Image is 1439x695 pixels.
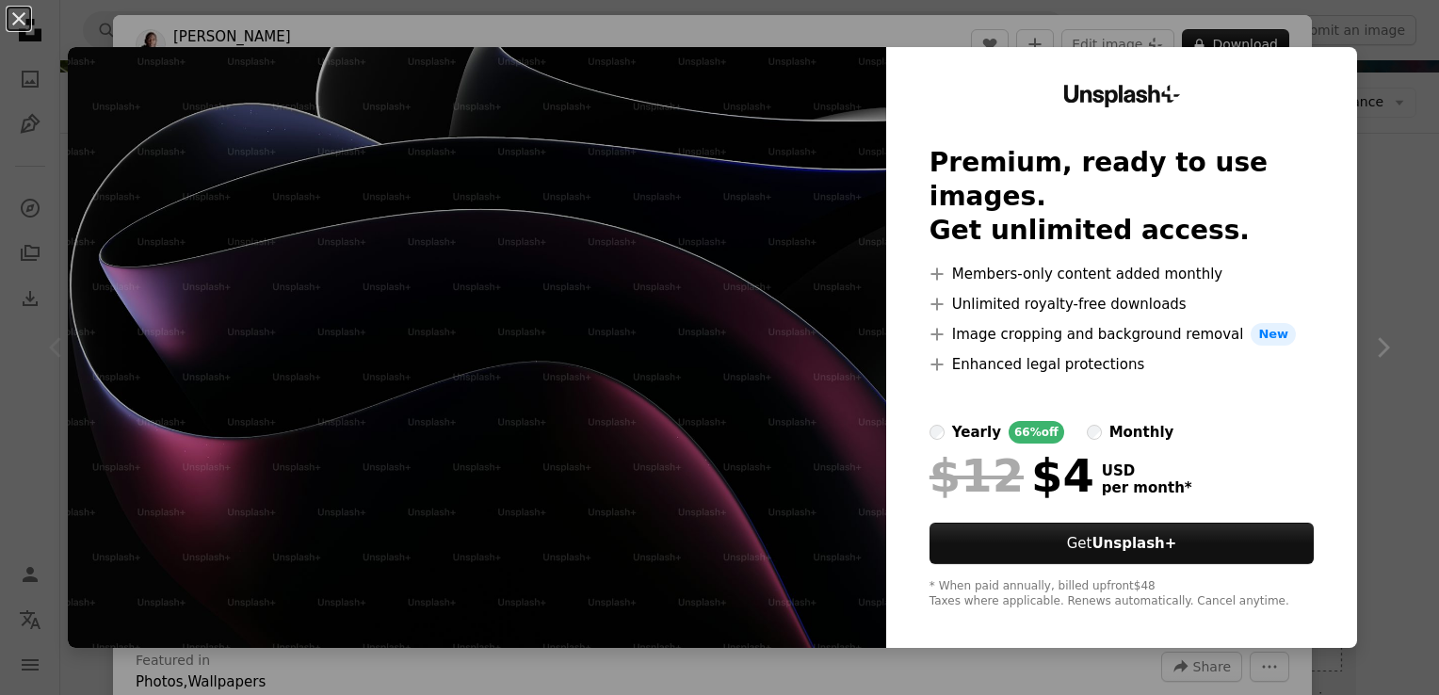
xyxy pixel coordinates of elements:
[930,579,1314,609] div: * When paid annually, billed upfront $48 Taxes where applicable. Renews automatically. Cancel any...
[1102,479,1192,496] span: per month *
[930,323,1314,346] li: Image cropping and background removal
[1091,535,1176,552] strong: Unsplash+
[930,523,1314,564] button: GetUnsplash+
[1009,421,1064,444] div: 66% off
[1109,421,1174,444] div: monthly
[930,451,1024,500] span: $12
[952,421,1001,444] div: yearly
[930,293,1314,315] li: Unlimited royalty-free downloads
[1251,323,1296,346] span: New
[930,353,1314,376] li: Enhanced legal protections
[930,451,1094,500] div: $4
[1102,462,1192,479] span: USD
[930,146,1314,248] h2: Premium, ready to use images. Get unlimited access.
[930,263,1314,285] li: Members-only content added monthly
[930,425,945,440] input: yearly66%off
[1087,425,1102,440] input: monthly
